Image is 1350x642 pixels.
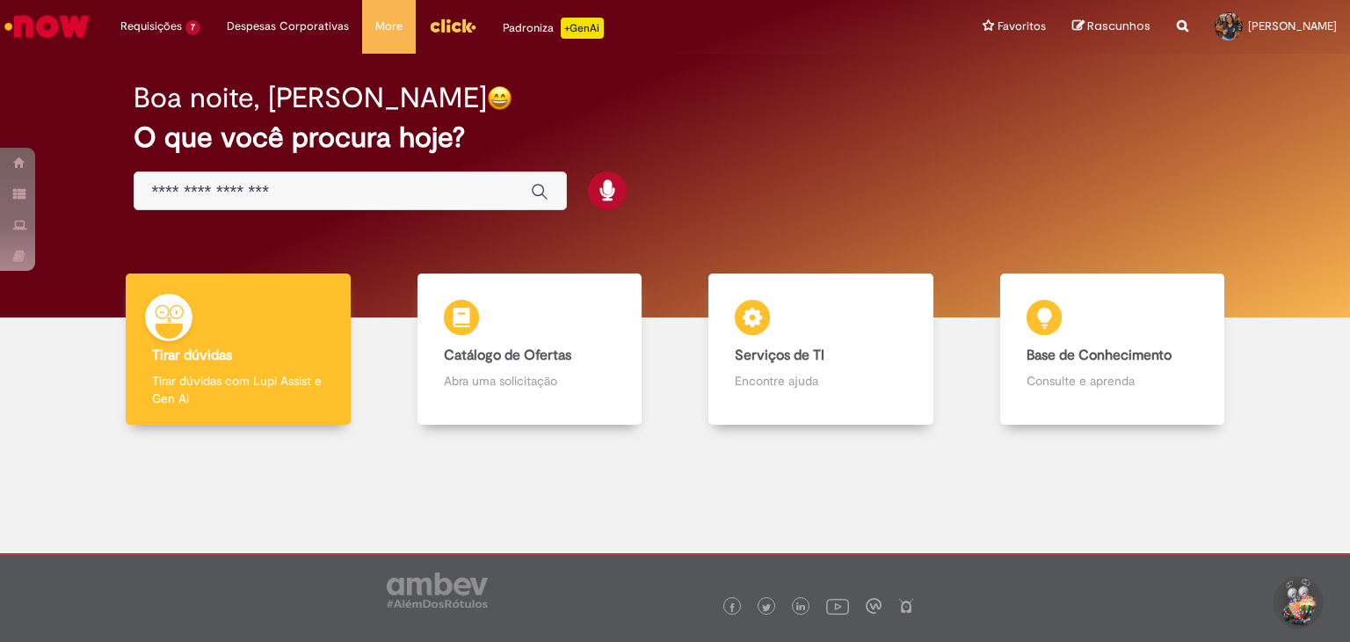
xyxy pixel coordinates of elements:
a: Rascunhos [1072,18,1150,35]
span: More [375,18,403,35]
p: Tirar dúvidas com Lupi Assist e Gen Ai [152,372,324,407]
span: Despesas Corporativas [227,18,349,35]
img: logo_footer_workplace.png [866,598,882,614]
span: Rascunhos [1087,18,1150,34]
b: Serviços de TI [735,347,824,364]
b: Tirar dúvidas [152,347,232,364]
a: Base de Conhecimento Consulte e aprenda [967,274,1259,426]
span: [PERSON_NAME] [1248,18,1337,33]
img: happy-face.png [487,85,512,111]
img: click_logo_yellow_360x200.png [429,12,476,39]
img: logo_footer_facebook.png [728,603,737,612]
p: Consulte e aprenda [1027,372,1199,390]
a: Tirar dúvidas Tirar dúvidas com Lupi Assist e Gen Ai [92,274,384,426]
img: logo_footer_linkedin.png [796,602,805,613]
span: 7 [185,20,200,35]
button: Iniciar Conversa de Suporte [1271,576,1324,629]
img: logo_footer_naosei.png [898,598,914,614]
img: ServiceNow [2,9,92,44]
h2: Boa noite, [PERSON_NAME] [134,83,487,113]
p: +GenAi [561,18,604,39]
a: Catálogo de Ofertas Abra uma solicitação [384,274,676,426]
p: Encontre ajuda [735,372,907,390]
img: logo_footer_ambev_rotulo_gray.png [387,573,488,608]
div: Padroniza [503,18,604,39]
b: Base de Conhecimento [1027,347,1172,364]
img: logo_footer_twitter.png [762,603,771,612]
img: logo_footer_youtube.png [826,595,849,617]
span: Favoritos [998,18,1046,35]
h2: O que você procura hoje? [134,122,1217,153]
a: Serviços de TI Encontre ajuda [675,274,967,426]
b: Catálogo de Ofertas [444,347,571,364]
p: Abra uma solicitação [444,372,616,390]
span: Requisições [120,18,182,35]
